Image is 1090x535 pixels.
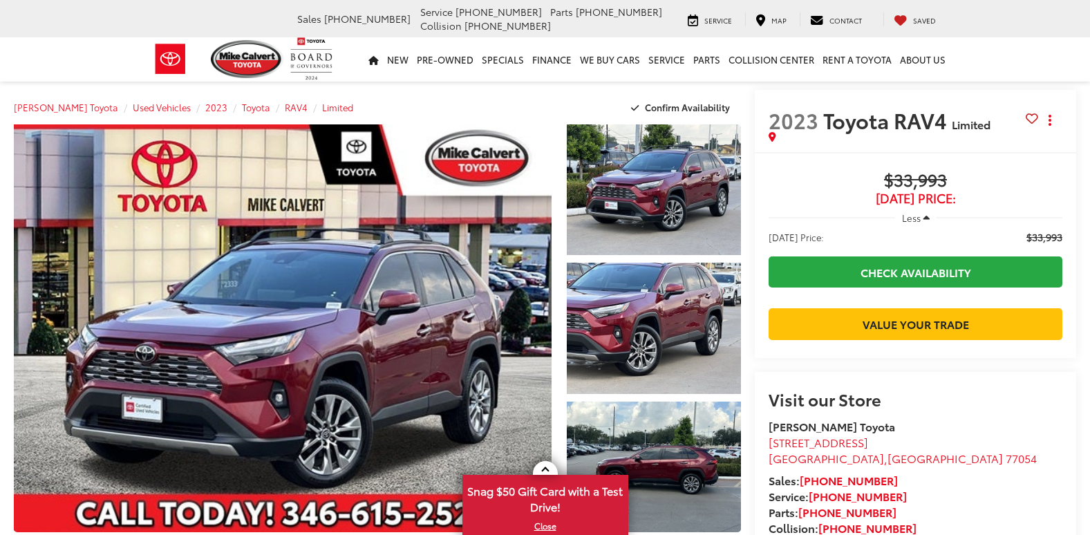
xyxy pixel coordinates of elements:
span: [PHONE_NUMBER] [576,5,662,19]
span: 2023 [769,105,818,135]
button: Less [895,205,937,230]
span: [GEOGRAPHIC_DATA] [769,450,884,466]
span: Less [902,212,921,224]
a: Check Availability [769,256,1062,288]
a: RAV4 [285,101,308,113]
span: , [769,450,1037,466]
span: Contact [829,15,862,26]
a: [PHONE_NUMBER] [798,504,896,520]
span: [GEOGRAPHIC_DATA] [887,450,1003,466]
a: Expand Photo 1 [567,124,741,255]
span: [PHONE_NUMBER] [464,19,551,32]
span: Parts [550,5,573,19]
span: Service [704,15,732,26]
strong: Sales: [769,472,898,488]
a: Home [364,37,383,82]
a: Value Your Trade [769,308,1062,339]
span: $33,993 [769,171,1062,191]
span: [DATE] Price: [769,230,824,244]
a: Collision Center [724,37,818,82]
span: [STREET_ADDRESS] [769,434,868,450]
a: Expand Photo 3 [567,402,741,532]
span: 77054 [1006,450,1037,466]
img: 2023 Toyota RAV4 Limited [565,123,743,256]
img: 2023 Toyota RAV4 Limited [8,123,556,534]
span: Toyota RAV4 [823,105,952,135]
a: Expand Photo 0 [14,124,552,532]
span: Snag $50 Gift Card with a Test Drive! [464,476,627,518]
span: dropdown dots [1049,115,1051,126]
a: Toyota [242,101,270,113]
a: Pre-Owned [413,37,478,82]
span: [PHONE_NUMBER] [455,5,542,19]
strong: [PERSON_NAME] Toyota [769,418,895,434]
a: [STREET_ADDRESS] [GEOGRAPHIC_DATA],[GEOGRAPHIC_DATA] 77054 [769,434,1037,466]
span: $33,993 [1026,230,1062,244]
h2: Visit our Store [769,390,1062,408]
a: [PHONE_NUMBER] [809,488,907,504]
a: New [383,37,413,82]
span: Confirm Availability [645,101,730,113]
a: Expand Photo 2 [567,263,741,393]
a: Service [644,37,689,82]
span: [DATE] Price: [769,191,1062,205]
img: Toyota [144,37,196,82]
a: Finance [528,37,576,82]
span: Sales [297,12,321,26]
a: My Saved Vehicles [883,12,946,26]
button: Confirm Availability [623,95,742,120]
img: Mike Calvert Toyota [211,40,284,78]
a: Used Vehicles [133,101,191,113]
span: Map [771,15,787,26]
a: Map [745,12,797,26]
a: 2023 [205,101,227,113]
strong: Parts: [769,504,896,520]
a: [PHONE_NUMBER] [800,472,898,488]
img: 2023 Toyota RAV4 Limited [565,261,743,395]
strong: Service: [769,488,907,504]
a: Specials [478,37,528,82]
a: [PERSON_NAME] Toyota [14,101,118,113]
img: 2023 Toyota RAV4 Limited [565,400,743,534]
span: Limited [952,116,990,132]
a: WE BUY CARS [576,37,644,82]
button: Actions [1038,108,1062,132]
a: Limited [322,101,353,113]
a: Service [677,12,742,26]
span: Service [420,5,453,19]
a: Rent a Toyota [818,37,896,82]
span: [PHONE_NUMBER] [324,12,411,26]
a: Parts [689,37,724,82]
span: Collision [420,19,462,32]
a: About Us [896,37,950,82]
a: Contact [800,12,872,26]
span: Saved [913,15,936,26]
